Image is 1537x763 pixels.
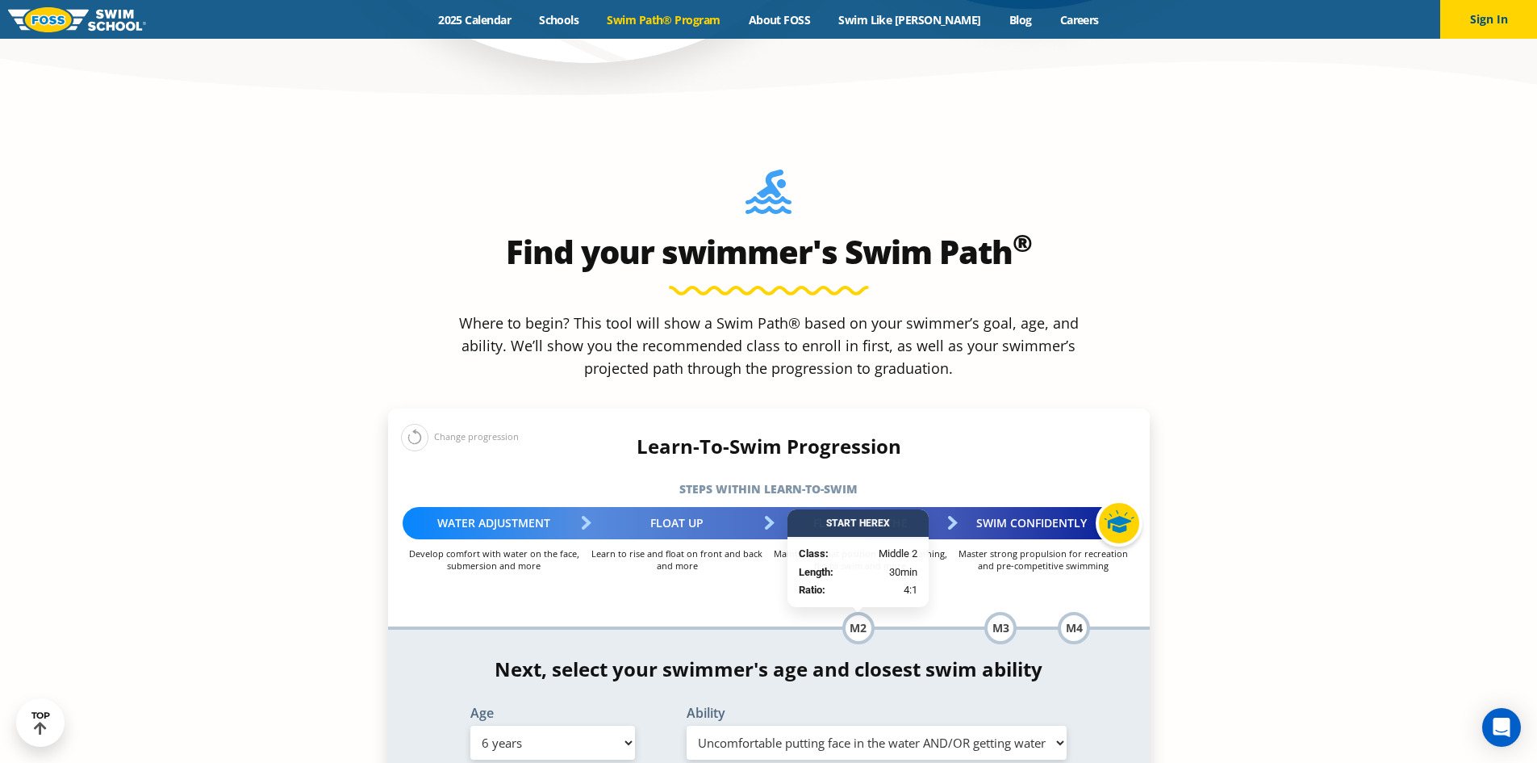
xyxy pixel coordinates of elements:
[1482,708,1521,747] div: Open Intercom Messenger
[799,547,829,560] strong: Class:
[586,547,769,572] p: Learn to rise and float on front and back and more
[403,547,586,572] p: Develop comfort with water on the face, submersion and more
[403,507,586,539] div: Water Adjustment
[769,547,952,572] p: Maintain a float position while breathing, flip to swim and more
[799,584,825,596] strong: Ratio:
[1046,12,1113,27] a: Careers
[8,7,146,32] img: FOSS Swim School Logo
[746,170,791,224] img: Foss-Location-Swimming-Pool-Person.svg
[687,706,1067,719] label: Ability
[1013,226,1032,259] sup: ®
[889,564,917,580] span: 30min
[952,547,1135,572] p: Master strong propulsion for recreation and pre-competitive swimming
[525,12,593,27] a: Schools
[593,12,734,27] a: Swim Path® Program
[388,435,1150,458] h4: Learn-To-Swim Progression
[787,509,929,537] div: Start Here
[388,478,1150,501] h5: Steps within Learn-to-Swim
[453,312,1085,379] p: Where to begin? This tool will show a Swim Path® based on your swimmer’s goal, age, and ability. ...
[952,507,1135,539] div: Swim Confidently
[401,423,519,451] div: Change progression
[904,582,917,598] span: 4:1
[879,546,917,562] span: Middle 2
[995,12,1046,27] a: Blog
[842,612,875,644] div: M2
[984,612,1017,644] div: M3
[31,711,50,736] div: TOP
[586,507,769,539] div: Float Up
[424,12,525,27] a: 2025 Calendar
[388,658,1150,681] h4: Next, select your swimmer's age and closest swim ability
[799,565,833,577] strong: Length:
[388,233,1150,271] h2: Find your swimmer's Swim Path
[825,12,996,27] a: Swim Like [PERSON_NAME]
[883,518,890,529] span: X
[734,12,825,27] a: About FOSS
[769,507,952,539] div: Flip to Breathe
[1058,612,1090,644] div: M4
[470,706,635,719] label: Age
